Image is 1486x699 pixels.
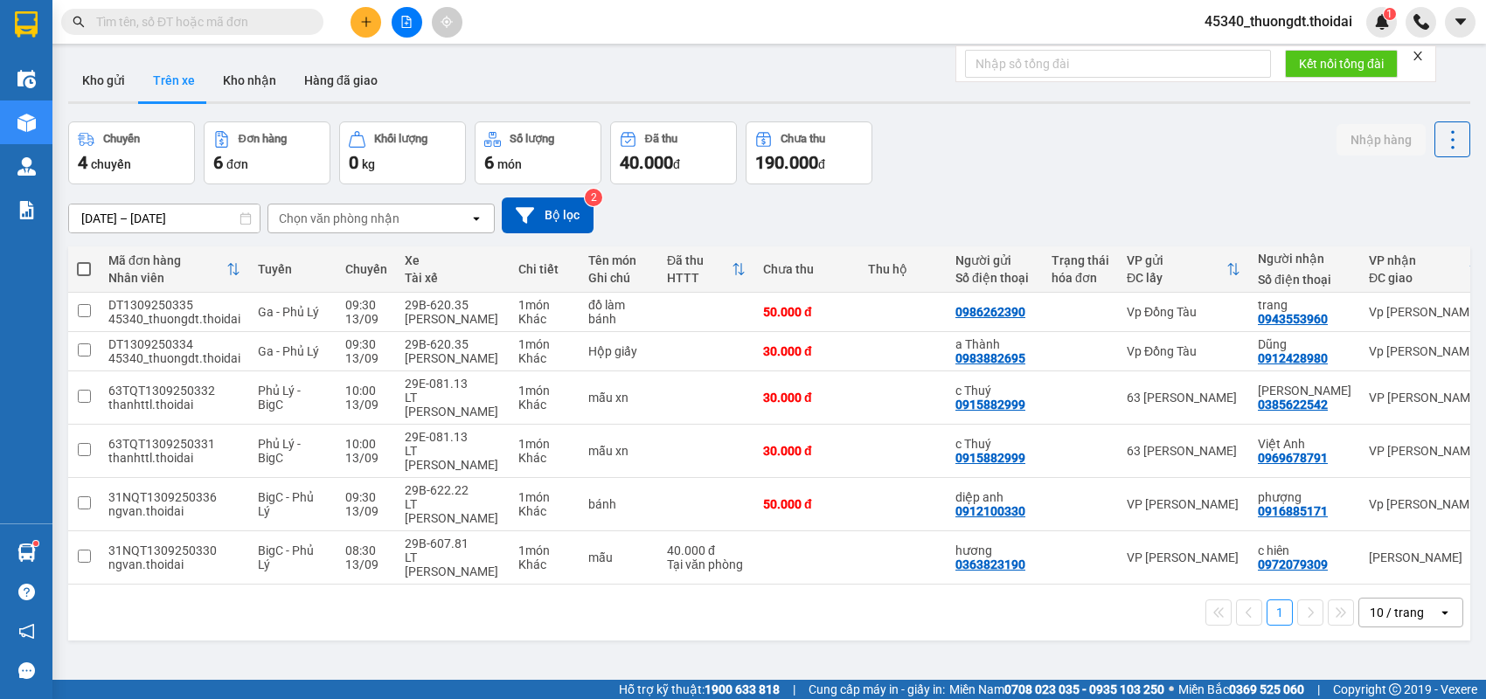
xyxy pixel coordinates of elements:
div: 31NQT1309250330 [108,543,240,557]
button: Hàng đã giao [290,59,392,101]
span: Miền Bắc [1178,680,1304,699]
button: 1 [1267,599,1293,626]
span: 40.000 [620,152,673,173]
button: Kho gửi [68,59,139,101]
div: [PERSON_NAME] [405,312,501,326]
div: 0916885171 [1258,504,1328,518]
div: DT1309250334 [108,337,240,351]
button: Bộ lọc [502,197,594,233]
div: [PERSON_NAME] [1369,550,1483,564]
span: đ [818,157,825,171]
span: plus [360,16,372,28]
div: 29B-620.35 [405,337,501,351]
div: 0363823190 [955,557,1025,571]
span: đơn [226,157,248,171]
div: ngvan.thoidai [108,504,240,518]
div: Xe [405,253,501,267]
span: 4 [78,152,87,173]
span: Ga - Phủ Lý [258,305,319,319]
div: 1 món [518,298,571,312]
div: 63TQT1309250332 [108,384,240,398]
div: LT [PERSON_NAME] [405,550,501,578]
th: Toggle SortBy [658,246,754,293]
div: thanhttl.thoidai [108,451,240,465]
div: c Thuý [955,384,1034,398]
div: Vp [PERSON_NAME] [1369,344,1483,358]
th: Toggle SortBy [1118,246,1249,293]
span: 45340_thuongdt.thoidai [1191,10,1366,32]
button: caret-down [1445,7,1476,38]
div: Người gửi [955,253,1034,267]
div: 30.000 đ [763,344,851,358]
div: 0943553960 [1258,312,1328,326]
div: 45340_thuongdt.thoidai [108,312,240,326]
button: Đã thu40.000đ [610,121,737,184]
span: copyright [1389,683,1401,696]
div: Tại văn phòng [667,557,746,571]
div: mẫu [588,550,649,564]
div: 13/09 [345,398,387,412]
div: 09:30 [345,490,387,504]
div: 31NQT1309250336 [108,490,240,504]
div: 0385622542 [1258,398,1328,412]
div: 0915882999 [955,451,1025,465]
button: Khối lượng0kg [339,121,466,184]
div: Ghi chú [588,271,649,285]
div: 0972079309 [1258,557,1328,571]
span: | [1317,680,1320,699]
div: 50.000 đ [763,305,851,319]
sup: 1 [1384,8,1396,20]
div: ngvan.thoidai [108,557,240,571]
div: Vp [PERSON_NAME] [1369,305,1483,319]
button: Kết nối tổng đài [1285,50,1398,78]
div: 09:30 [345,298,387,312]
input: Select a date range. [69,204,260,232]
div: Khối lượng [374,133,427,145]
div: 1 món [518,337,571,351]
div: Việt Anh [1258,437,1351,451]
span: close [1412,50,1424,62]
div: Chọn văn phòng nhận [279,210,399,227]
div: 29E-081.13 [405,377,501,391]
div: Thu hộ [868,262,938,276]
div: bánh [588,497,649,511]
div: VP nhận [1369,253,1469,267]
div: mẫu xn [588,391,649,405]
input: Nhập số tổng đài [965,50,1271,78]
div: DT1309250335 [108,298,240,312]
div: 10:00 [345,437,387,451]
img: icon-new-feature [1374,14,1390,30]
button: Số lượng6món [475,121,601,184]
div: diệp anh [955,490,1034,504]
div: Trạng thái [1052,253,1109,267]
div: VP [PERSON_NAME] [1369,444,1483,458]
div: 13/09 [345,504,387,518]
div: 0915882999 [955,398,1025,412]
span: Hỗ trợ kỹ thuật: [619,680,780,699]
div: VP [PERSON_NAME] [1127,550,1240,564]
img: warehouse-icon [17,157,36,176]
div: ĐC giao [1369,271,1469,285]
div: VP [PERSON_NAME] [1127,497,1240,511]
div: Vp [PERSON_NAME] [1369,497,1483,511]
div: 29B-622.22 [405,483,501,497]
div: 30.000 đ [763,391,851,405]
span: search [73,16,85,28]
svg: open [1438,606,1452,619]
div: 1 món [518,490,571,504]
div: Vp Đồng Tàu [1127,305,1240,319]
div: 0969678791 [1258,451,1328,465]
span: đ [673,157,680,171]
span: question-circle [18,584,35,600]
span: | [793,680,795,699]
div: Khác [518,351,571,365]
div: 63TQT1309250331 [108,437,240,451]
span: message [18,662,35,679]
div: Chưa thu [781,133,825,145]
div: 63 [PERSON_NAME] [1127,444,1240,458]
div: Số điện thoại [1258,273,1351,287]
img: warehouse-icon [17,543,36,562]
div: LT [PERSON_NAME] [405,497,501,525]
span: notification [18,623,35,640]
div: Số điện thoại [955,271,1034,285]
